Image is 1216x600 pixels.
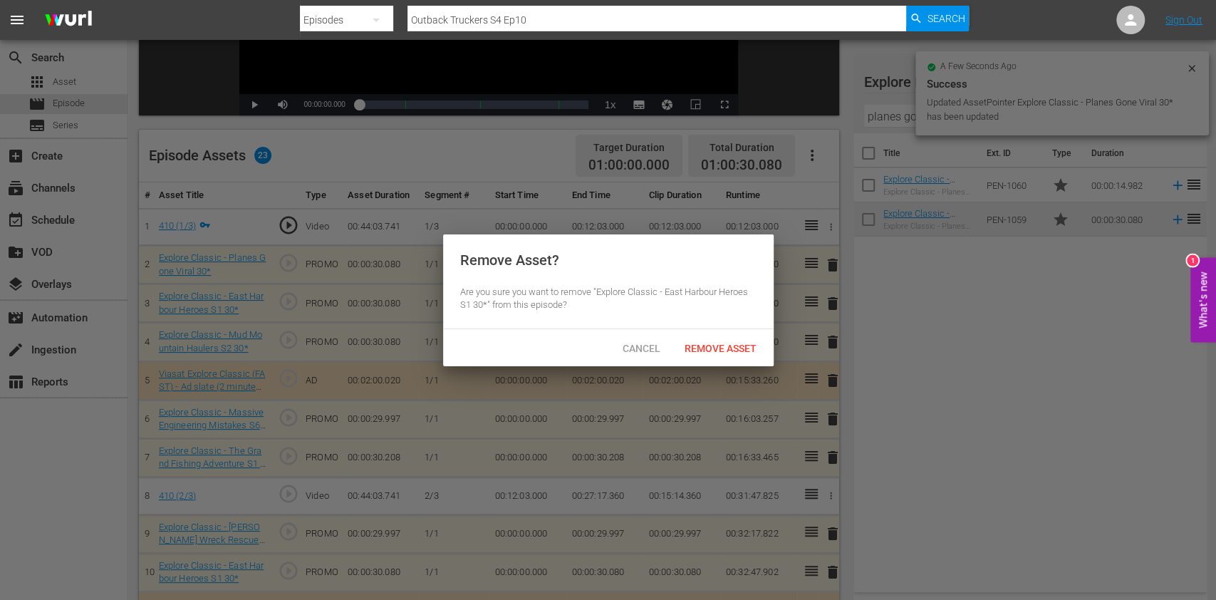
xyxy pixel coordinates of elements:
[34,4,103,37] img: ans4CAIJ8jUAAAAAAAAAAAAAAAAAAAAAAAAgQb4GAAAAAAAAAAAAAAAAAAAAAAAAJMjXAAAAAAAAAAAAAAAAAAAAAAAAgAT5G...
[927,6,965,31] span: Search
[1165,14,1202,26] a: Sign Out
[906,6,969,31] button: Search
[460,286,757,312] div: Are you sure you want to remove "Explore Classic - East Harbour Heroes S1 30*" from this episode?
[673,343,768,354] span: Remove Asset
[9,11,26,29] span: menu
[1187,255,1198,267] div: 1
[673,335,768,361] button: Remove Asset
[611,343,672,354] span: Cancel
[610,335,673,361] button: Cancel
[1190,258,1216,343] button: Open Feedback Widget
[460,252,559,269] div: Remove Asset?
